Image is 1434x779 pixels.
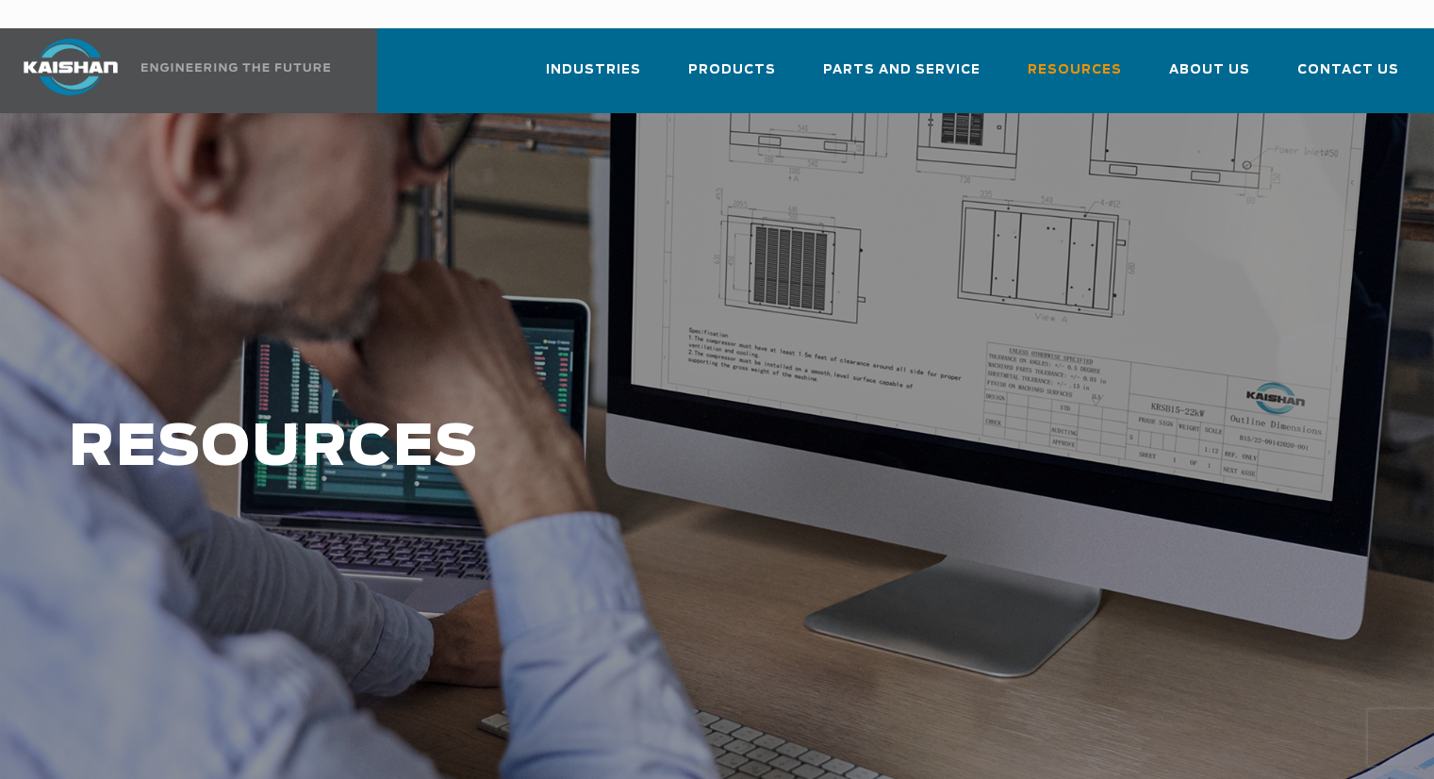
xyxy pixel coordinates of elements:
[1297,59,1399,81] span: Contact Us
[141,63,330,72] img: Engineering the future
[1169,45,1250,109] a: About Us
[69,417,1146,480] h1: RESOURCES
[1028,59,1122,81] span: Resources
[546,45,641,109] a: Industries
[688,59,776,81] span: Products
[823,45,981,109] a: Parts and Service
[823,59,981,81] span: Parts and Service
[1169,59,1250,81] span: About Us
[546,59,641,81] span: Industries
[1028,45,1122,109] a: Resources
[688,45,776,109] a: Products
[1297,45,1399,109] a: Contact Us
